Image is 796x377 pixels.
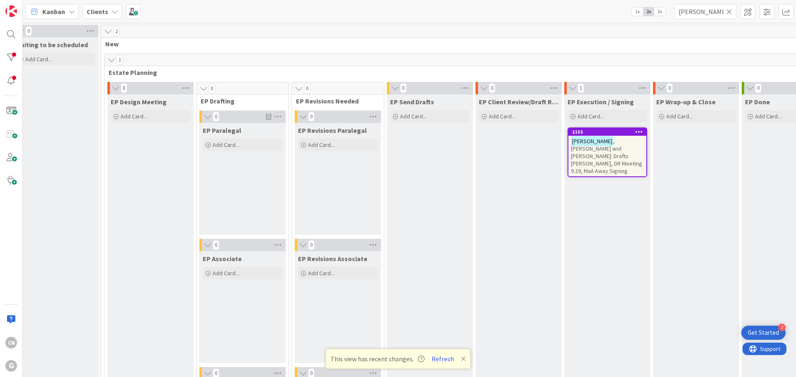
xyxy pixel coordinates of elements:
div: Get Started [748,329,779,337]
span: 0 [308,240,315,250]
span: 0 [121,83,127,93]
span: 0 [213,112,219,122]
button: Refresh [429,353,457,364]
span: 1x [632,7,643,16]
span: EP Revisions Needed [296,97,374,105]
span: EP Design Meeting [111,98,167,106]
span: EP Done [745,98,770,106]
span: EP Associate [203,255,242,263]
span: 0 [666,83,673,93]
span: EP Client Review/Draft Review Meeting [479,98,558,106]
span: 1 [578,83,584,93]
span: Add Card... [489,113,515,120]
img: Visit kanbanzone.com [5,5,17,17]
span: EP Wrap-up & Close [656,98,716,106]
div: CN [5,337,17,348]
span: 0 [755,83,762,93]
span: EP Execution / Signing [568,98,634,106]
span: 2x [643,7,654,16]
mark: [PERSON_NAME] [571,136,613,146]
span: This view has recent changes. [330,354,425,364]
span: EP Send Drafts [390,98,434,106]
span: Add Card... [400,113,427,120]
b: Clients [87,7,108,16]
input: Quick Filter... [674,4,736,19]
span: Kanban [42,7,65,17]
span: 3x [654,7,665,16]
span: EP Paralegal [203,126,241,134]
span: Add Card... [213,141,239,149]
span: Add Card... [213,269,239,277]
span: 0 [489,83,495,93]
span: 2 [113,26,120,36]
span: EP Drafting [201,97,278,105]
span: Add Card... [121,113,147,120]
span: Add Card... [308,269,335,277]
div: 2155 [568,128,646,136]
span: 0 [209,84,215,94]
span: Support [17,1,38,11]
span: Add Card... [755,113,781,120]
span: Add Card... [25,55,52,63]
span: Add Card... [308,141,335,149]
span: 0 [400,83,407,93]
span: 0 [304,84,311,94]
div: 2155 [572,129,646,135]
span: Add Card... [578,113,604,120]
span: EP Revisions Associate [298,255,367,263]
span: Add Card... [666,113,693,120]
div: Open Get Started checklist, remaining modules: 2 [741,326,786,340]
span: , [PERSON_NAME] and [PERSON_NAME]: Drafts [PERSON_NAME], DR Meeting 9.29, Mail-Away Signing [571,137,642,175]
div: G [5,360,17,372]
span: EP Revisions Paralegal [298,126,367,134]
span: 1 [116,55,123,65]
span: Waiting to be scheduled [15,41,88,49]
span: 0 [25,26,32,36]
div: 2 [778,324,786,331]
span: 0 [213,240,219,250]
div: 2155[PERSON_NAME], [PERSON_NAME] and [PERSON_NAME]: Drafts [PERSON_NAME], DR Meeting 9.29, Mail-A... [568,128,646,176]
span: 0 [308,112,315,122]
